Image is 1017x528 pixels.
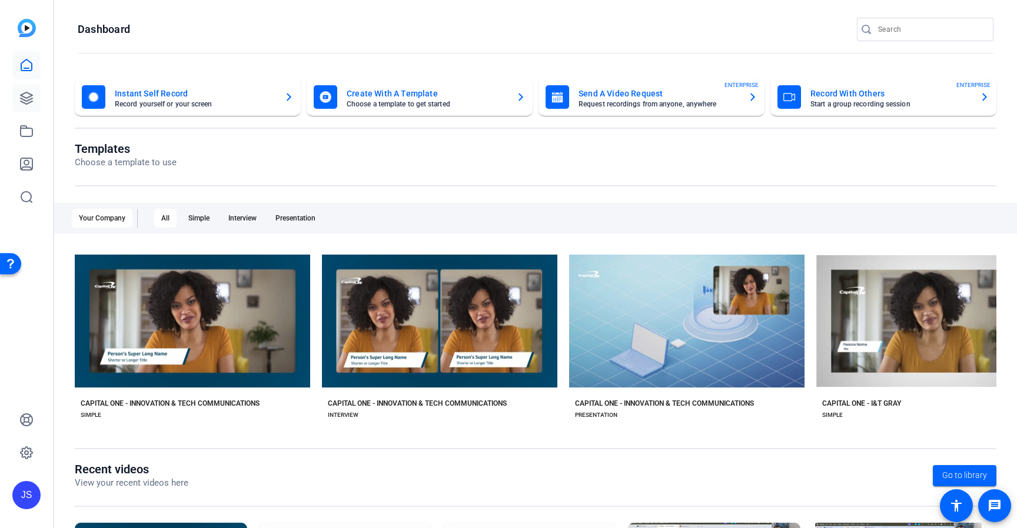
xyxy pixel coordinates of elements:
mat-card-subtitle: Start a group recording session [810,101,971,108]
mat-card-subtitle: Request recordings from anyone, anywhere [579,101,739,108]
h1: Recent videos [75,462,188,476]
div: Interview [221,209,264,228]
mat-icon: accessibility [949,499,963,513]
mat-card-title: Send A Video Request [579,86,739,101]
img: blue-gradient.svg [18,19,36,37]
div: All [154,209,177,228]
div: Simple [181,209,217,228]
p: View your recent videos here [75,476,188,490]
div: SIMPLE [81,410,101,420]
span: Go to library [942,469,987,482]
button: Send A Video RequestRequest recordings from anyone, anywhereENTERPRISE [539,78,765,116]
mat-card-title: Create With A Template [347,86,507,101]
input: Search [878,22,984,36]
div: CAPITAL ONE - INNOVATION & TECH COMMUNICATIONS [328,399,507,408]
mat-card-title: Record With Others [810,86,971,101]
div: CAPITAL ONE - INNOVATION & TECH COMMUNICATIONS [575,399,754,408]
div: Presentation [268,209,323,228]
mat-card-subtitle: Record yourself or your screen [115,101,275,108]
button: Record With OthersStart a group recording sessionENTERPRISE [770,78,996,116]
div: Your Company [72,209,132,228]
div: SIMPLE [822,410,843,420]
button: Create With A TemplateChoose a template to get started [307,78,533,116]
mat-card-title: Instant Self Record [115,86,275,101]
span: ENTERPRISE [724,81,759,89]
mat-card-subtitle: Choose a template to get started [347,101,507,108]
h1: Templates [75,142,177,156]
span: ENTERPRISE [956,81,991,89]
h1: Dashboard [78,22,130,36]
div: JS [12,481,41,509]
div: INTERVIEW [328,410,358,420]
button: Instant Self RecordRecord yourself or your screen [75,78,301,116]
div: PRESENTATION [575,410,617,420]
mat-icon: message [988,499,1002,513]
p: Choose a template to use [75,156,177,169]
div: CAPITAL ONE - INNOVATION & TECH COMMUNICATIONS [81,399,260,408]
a: Go to library [933,465,996,486]
div: CAPITAL ONE - I&T GRAY [822,399,901,408]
